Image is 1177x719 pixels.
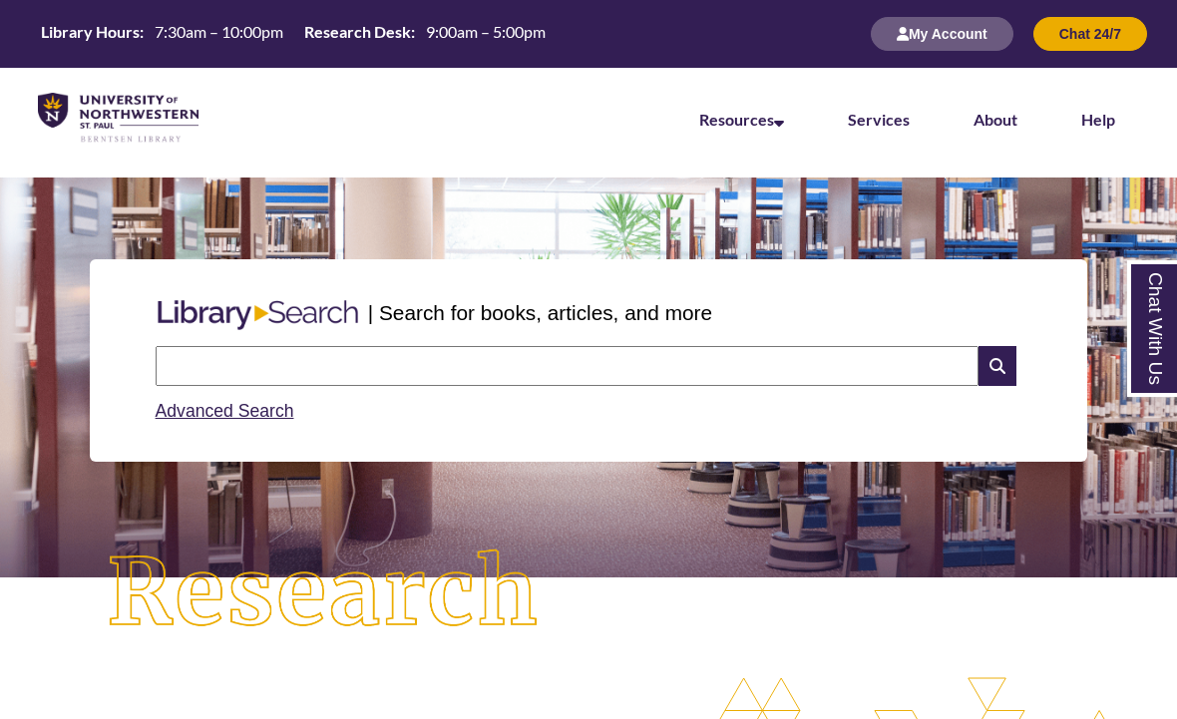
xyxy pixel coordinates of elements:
[1033,25,1147,42] a: Chat 24/7
[33,21,554,46] table: Hours Today
[699,110,784,129] a: Resources
[296,21,418,43] th: Research Desk:
[33,21,147,43] th: Library Hours:
[848,110,910,129] a: Services
[979,346,1016,386] i: Search
[974,110,1017,129] a: About
[368,297,712,328] p: | Search for books, articles, and more
[148,292,368,338] img: Libary Search
[33,21,554,48] a: Hours Today
[1081,110,1115,129] a: Help
[871,17,1013,51] button: My Account
[38,93,198,144] img: UNWSP Library Logo
[156,401,294,421] a: Advanced Search
[155,22,283,41] span: 7:30am – 10:00pm
[426,22,546,41] span: 9:00am – 5:00pm
[1033,17,1147,51] button: Chat 24/7
[59,502,588,686] img: Research
[871,25,1013,42] a: My Account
